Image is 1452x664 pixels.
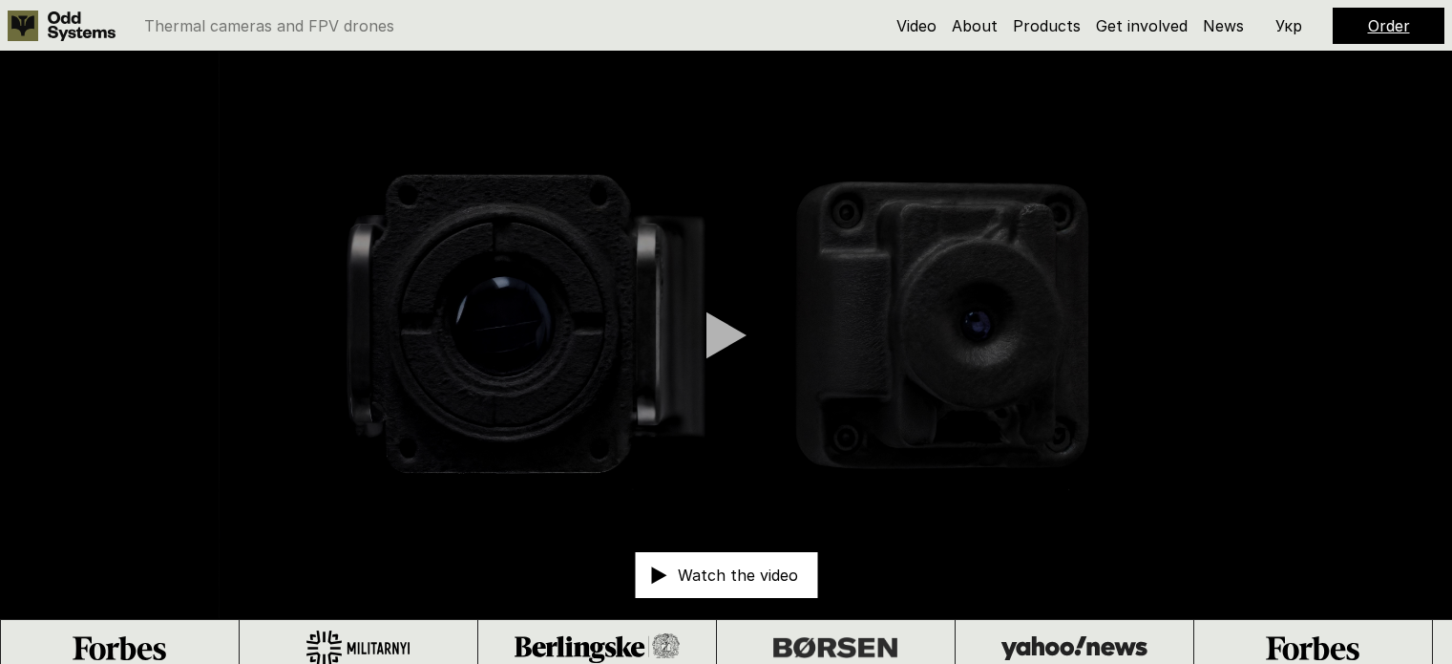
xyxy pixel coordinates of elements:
[144,18,394,33] p: Thermal cameras and FPV drones
[896,16,936,35] a: Video
[952,16,998,35] a: About
[678,568,798,583] p: Watch the video
[1096,16,1188,35] a: Get involved
[1013,16,1081,35] a: Products
[1368,16,1410,35] a: Order
[1203,16,1244,35] a: News
[1275,18,1302,33] p: Укр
